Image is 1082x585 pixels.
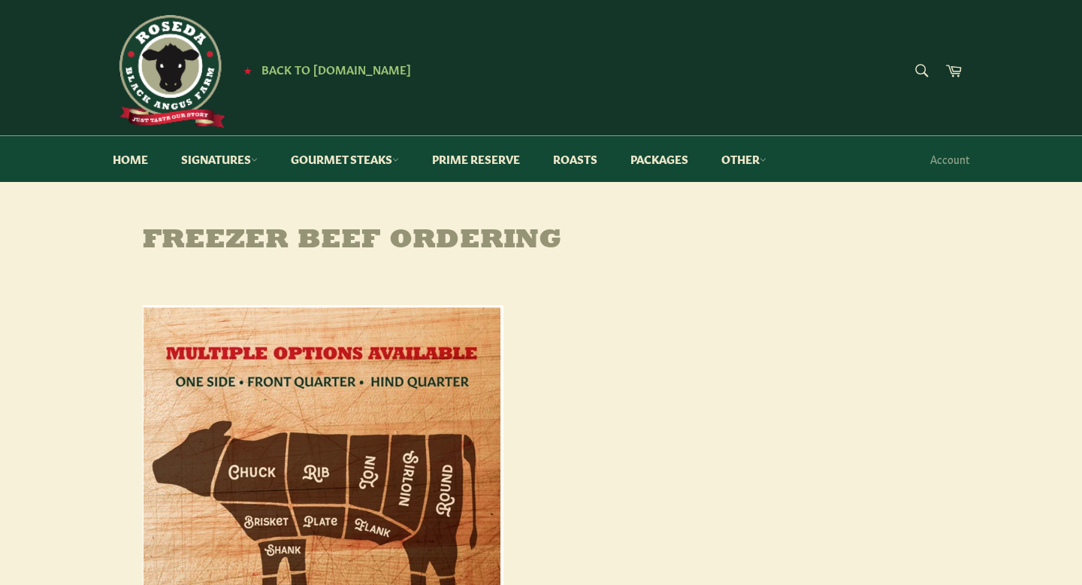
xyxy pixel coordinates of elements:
[538,136,612,182] a: Roasts
[166,136,273,182] a: Signatures
[706,136,781,182] a: Other
[236,64,411,76] a: ★ Back to [DOMAIN_NAME]
[615,136,703,182] a: Packages
[243,64,252,76] span: ★
[276,136,414,182] a: Gourmet Steaks
[923,137,977,181] a: Account
[261,61,411,77] span: Back to [DOMAIN_NAME]
[113,15,225,128] img: Roseda Beef
[113,226,969,256] h1: Freezer Beef Ordering
[417,136,535,182] a: Prime Reserve
[98,136,163,182] a: Home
